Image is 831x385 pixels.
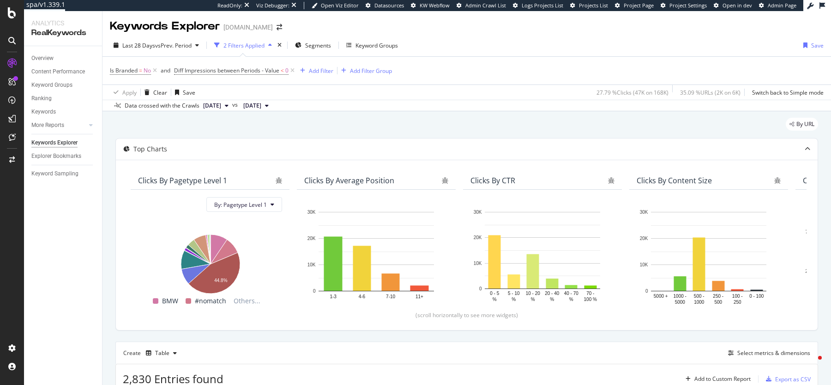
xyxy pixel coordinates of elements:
button: [DATE] [240,100,272,111]
text: 10K [307,262,316,267]
text: 0 [645,289,648,294]
text: 10K [640,262,648,267]
div: Keyword Groups [31,80,72,90]
text: 70 - [586,291,594,296]
text: 20K [474,235,482,241]
iframe: Intercom live chat [800,354,822,376]
text: 0 - 100 [749,294,764,299]
text: 30K [640,210,648,215]
div: Clicks By Pagetype Level 1 [138,176,227,185]
button: Clear [141,85,167,100]
text: 0 [479,286,482,291]
a: KW Webflow [411,2,450,9]
button: Add Filter Group [337,65,392,76]
text: 44.8% [214,278,227,283]
span: BMW [162,295,178,307]
text: 100 - [732,294,743,299]
text: 30K [474,210,482,215]
div: Clicks By Average Position [304,176,394,185]
div: Add Filter Group [350,67,392,75]
button: Last 28 DaysvsPrev. Period [110,38,203,53]
span: Others... [230,295,264,307]
div: Save [811,42,824,49]
div: Analytics [31,18,95,28]
div: A chart. [138,229,282,295]
text: 4-6 [359,294,366,299]
text: 2.5K [805,269,815,274]
a: Datasources [366,2,404,9]
text: % [550,297,554,302]
div: Viz Debugger: [256,2,289,9]
a: Admin Crawl List [457,2,506,9]
div: Clicks By CTR [470,176,515,185]
text: 5 - 10 [508,291,520,296]
svg: A chart. [470,207,614,304]
a: Logs Projects List [513,2,563,9]
div: Add Filter [309,67,333,75]
button: Add Filter [296,65,333,76]
a: Open Viz Editor [312,2,359,9]
text: 250 - [713,294,723,299]
div: Select metrics & dimensions [737,349,810,357]
div: legacy label [786,118,818,131]
div: RealKeywords [31,28,95,38]
a: Ranking [31,94,96,103]
span: Open in dev [723,2,752,9]
text: 40 - 70 [564,291,579,296]
div: Explorer Bookmarks [31,151,81,161]
div: arrow-right-arrow-left [277,24,282,30]
span: Datasources [374,2,404,9]
button: Apply [110,85,137,100]
span: vs Prev. Period [155,42,192,49]
div: bug [442,177,448,184]
div: 2 Filters Applied [223,42,265,49]
div: Add to Custom Report [694,376,751,382]
div: [DOMAIN_NAME] [223,23,273,32]
text: 0 - 5 [490,291,499,296]
span: Diff Impressions between Periods - Value [174,66,279,74]
text: 7-10 [386,294,395,299]
div: Keyword Sampling [31,169,78,179]
svg: A chart. [304,207,448,307]
text: 0 [313,289,316,294]
div: Apply [122,89,137,96]
a: Explorer Bookmarks [31,151,96,161]
button: 2 Filters Applied [211,38,276,53]
text: 100 % [584,297,597,302]
div: 35.09 % URLs ( 2K on 6K ) [680,89,741,96]
span: 2025 Oct. 10th [203,102,221,110]
div: bug [276,177,282,184]
svg: A chart. [637,207,781,307]
text: 30K [307,210,316,215]
div: ReadOnly: [217,2,242,9]
a: Keywords [31,107,96,117]
button: Select metrics & dimensions [724,348,810,359]
text: 20K [640,236,648,241]
a: Keywords Explorer [31,138,96,148]
div: (scroll horizontally to see more widgets) [127,311,807,319]
div: Keyword Groups [355,42,398,49]
text: 1-3 [330,294,337,299]
text: 5000 [675,300,686,305]
div: and [161,66,170,74]
div: Switch back to Simple mode [752,89,824,96]
div: 27.79 % Clicks ( 47K on 168K ) [596,89,668,96]
a: Project Settings [661,2,707,9]
span: Admin Page [768,2,796,9]
text: 250 [734,300,741,305]
span: Admin Crawl List [465,2,506,9]
div: Overview [31,54,54,63]
span: Project Settings [669,2,707,9]
span: Project Page [624,2,654,9]
div: Top Charts [133,144,167,154]
div: Clicks By Content Size [637,176,712,185]
div: Keywords Explorer [31,138,78,148]
span: Segments [305,42,331,49]
button: Switch back to Simple mode [748,85,824,100]
span: < [281,66,284,74]
div: bug [774,177,781,184]
button: Keyword Groups [343,38,402,53]
text: 7.5K [805,229,815,235]
a: Keyword Sampling [31,169,96,179]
